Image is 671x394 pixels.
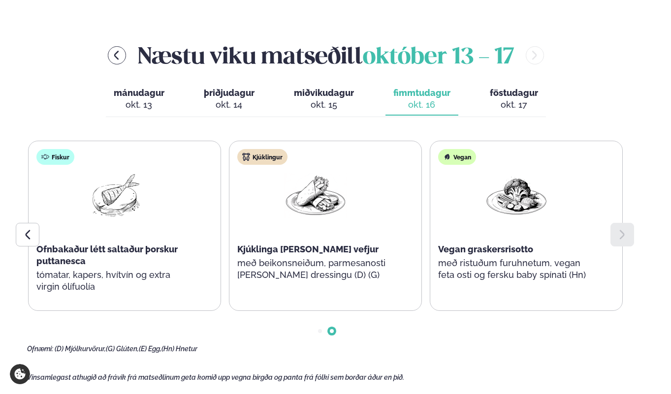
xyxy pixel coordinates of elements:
img: chicken.svg [242,153,250,161]
span: Go to slide 1 [318,329,322,333]
span: (D) Mjólkurvörur, [55,345,106,353]
div: okt. 15 [294,99,354,111]
div: Fiskur [36,149,74,165]
button: fimmtudagur okt. 16 [385,83,458,116]
span: (Hn) Hnetur [161,345,197,353]
span: (G) Glúten, [106,345,139,353]
div: okt. 17 [490,99,538,111]
div: okt. 14 [204,99,255,111]
span: (E) Egg, [139,345,161,353]
span: Go to slide 2 [330,329,334,333]
span: október 13 - 17 [363,47,514,68]
span: fimmtudagur [393,88,450,98]
span: mánudagur [114,88,164,98]
span: föstudagur [490,88,538,98]
a: Cookie settings [10,364,30,384]
span: Ofnbakaður létt saltaður þorskur puttanesca [36,244,178,266]
span: Kjúklinga [PERSON_NAME] vefjur [237,244,379,254]
p: tómatar, kapers, hvítvín og extra virgin ólífuolía [36,269,193,293]
button: miðvikudagur okt. 15 [286,83,362,116]
div: okt. 13 [114,99,164,111]
div: Vegan [438,149,476,165]
button: föstudagur okt. 17 [482,83,546,116]
h2: Næstu viku matseðill [138,39,514,71]
span: þriðjudagur [204,88,255,98]
img: Vegan.svg [443,153,451,161]
p: með beikonsneiðum, parmesanosti [PERSON_NAME] dressingu (D) (G) [237,257,394,281]
button: mánudagur okt. 13 [106,83,172,116]
div: okt. 16 [393,99,450,111]
span: miðvikudagur [294,88,354,98]
span: Vegan graskersrisotto [438,244,533,254]
span: Vinsamlegast athugið að frávik frá matseðlinum geta komið upp vegna birgða og panta frá fólki sem... [27,373,404,381]
img: Vegan.png [485,173,548,218]
button: þriðjudagur okt. 14 [196,83,262,116]
span: Ofnæmi: [27,345,53,353]
p: með ristuðum furuhnetum, vegan feta osti og fersku baby spínati (Hn) [438,257,595,281]
div: Kjúklingur [237,149,288,165]
img: fish.svg [41,153,49,161]
button: menu-btn-right [526,46,544,64]
button: menu-btn-left [108,46,126,64]
img: Fish.png [83,173,146,218]
img: Wraps.png [284,173,347,218]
